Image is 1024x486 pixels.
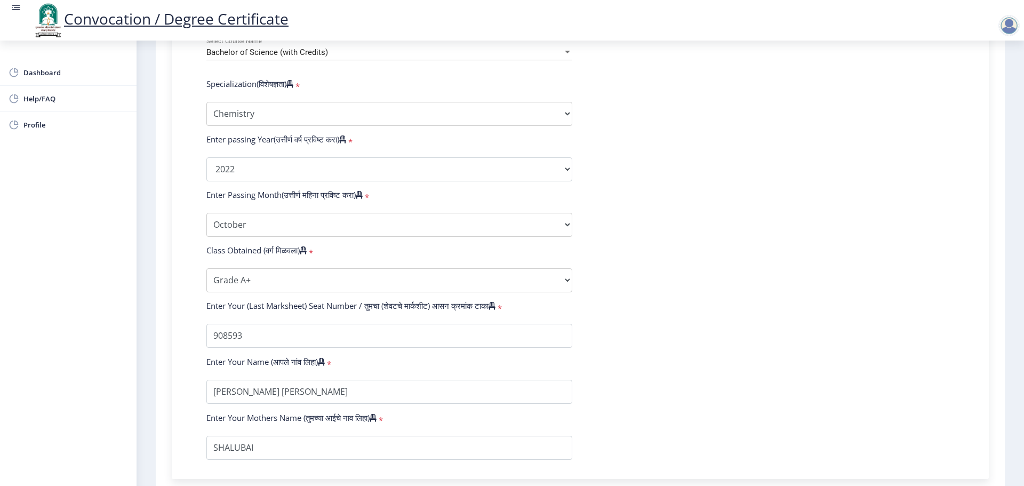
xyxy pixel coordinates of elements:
label: Class Obtained (वर्ग मिळवला) [206,245,307,256]
input: Enter Your Name [206,380,572,404]
label: Enter Your Name (आपले नांव लिहा) [206,356,325,367]
span: Profile [23,118,128,131]
span: Bachelor of Science (with Credits) [206,47,328,57]
span: Dashboard [23,66,128,79]
input: Enter Your Mothers Name [206,436,572,460]
span: Help/FAQ [23,92,128,105]
a: Convocation / Degree Certificate [32,9,289,29]
img: logo [32,2,64,38]
label: Enter Your Mothers Name (तुमच्या आईचे नाव लिहा) [206,412,377,423]
label: Enter passing Year(उत्तीर्ण वर्ष प्रविष्ट करा) [206,134,346,145]
label: Enter Your (Last Marksheet) Seat Number / तुमचा (शेवटचे मार्कशीट) आसन क्रमांक टाका [206,300,495,311]
label: Specialization(विशेषज्ञता) [206,78,293,89]
label: Enter Passing Month(उत्तीर्ण महिना प्रविष्ट करा) [206,189,363,200]
input: Enter Your Seat Number [206,324,572,348]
